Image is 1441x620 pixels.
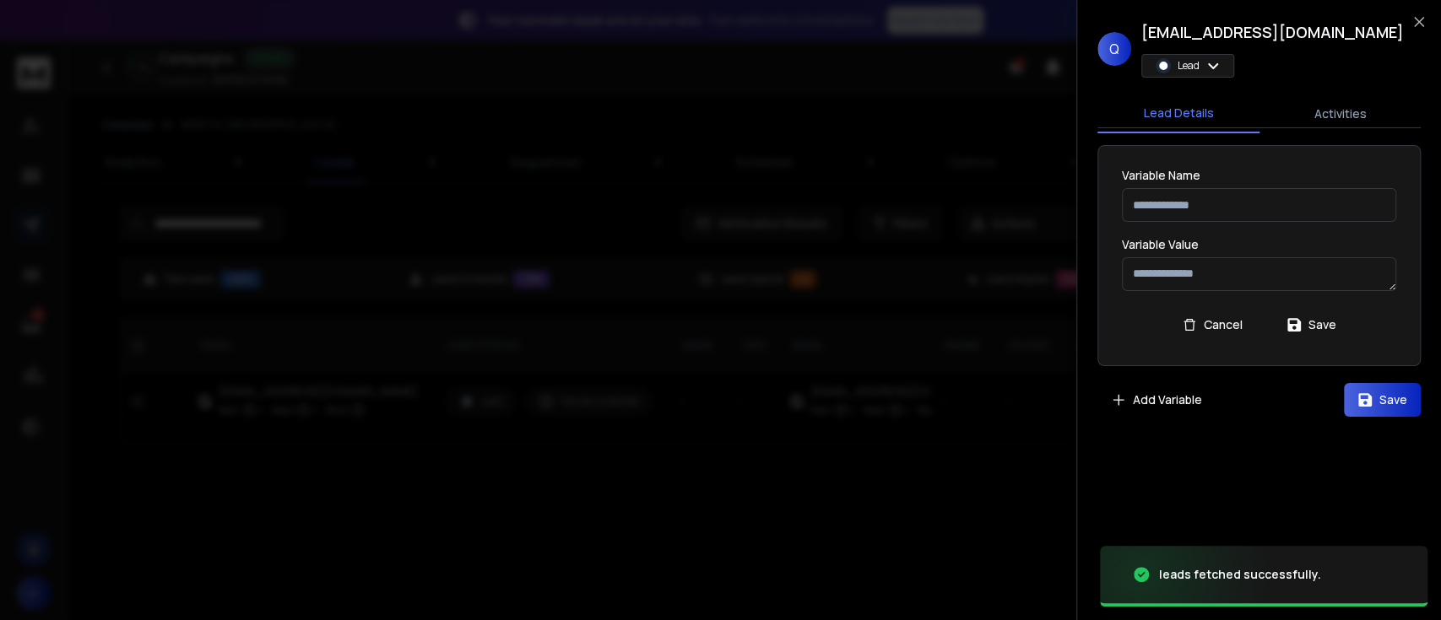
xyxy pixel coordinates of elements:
[1122,239,1396,251] label: Variable Value
[1344,383,1421,417] button: Save
[1097,94,1260,133] button: Lead Details
[1141,20,1404,44] h1: [EMAIL_ADDRESS][DOMAIN_NAME]
[1122,170,1396,181] label: Variable Name
[1273,308,1350,342] button: Save
[1097,32,1131,66] span: Q
[1178,59,1200,73] p: Lead
[1168,308,1256,342] button: Cancel
[1260,95,1422,132] button: Activities
[1097,383,1216,417] button: Add Variable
